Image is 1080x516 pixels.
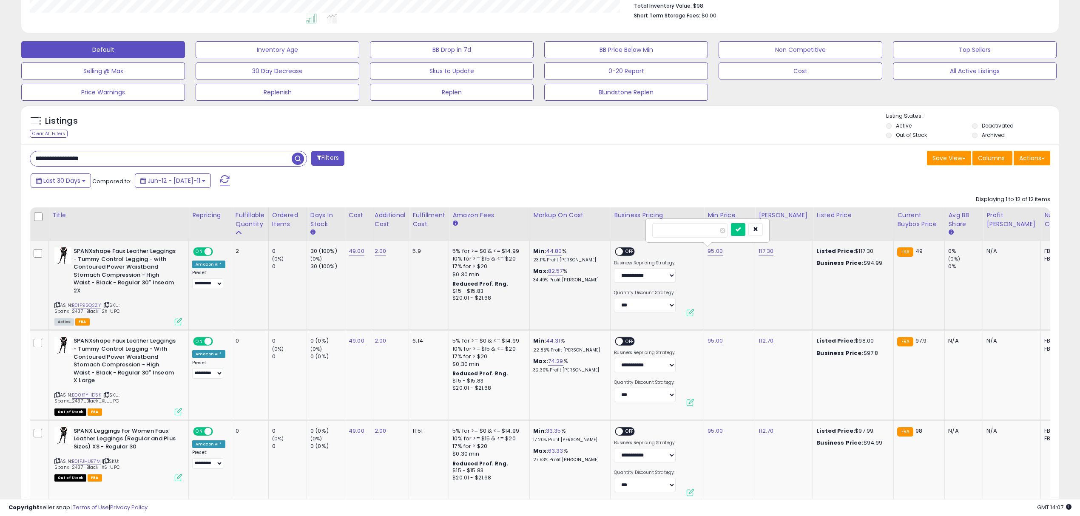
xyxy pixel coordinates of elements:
span: 97.9 [915,337,927,345]
div: Days In Stock [310,211,341,229]
div: Listed Price [816,211,890,220]
button: Jun-12 - [DATE]-11 [135,173,211,188]
div: 0% [948,247,983,255]
small: FBA [897,247,913,257]
div: 0 (0%) [310,427,345,435]
div: $0.30 min [452,450,523,458]
b: Min: [533,337,546,345]
span: ON [194,428,205,435]
a: 82.57 [548,267,563,275]
a: 63.33 [548,447,563,455]
span: All listings that are currently out of stock and unavailable for purchase on Amazon [54,474,86,482]
p: 34.49% Profit [PERSON_NAME] [533,277,604,283]
a: Privacy Policy [110,503,148,511]
div: 0 [272,247,307,255]
button: Inventory Age [196,41,359,58]
p: Listing States: [886,112,1059,120]
a: 112.70 [759,427,773,435]
span: OFF [623,428,637,435]
div: $117.30 [816,247,887,255]
div: N/A [948,337,976,345]
div: $15 - $15.83 [452,467,523,474]
div: $20.01 - $21.68 [452,474,523,482]
div: 30 (100%) [310,263,345,270]
div: % [533,247,604,263]
div: $15 - $15.83 [452,288,523,295]
div: % [533,337,604,353]
small: (0%) [272,255,284,262]
div: N/A [986,247,1034,255]
div: Min Price [708,211,751,220]
div: seller snap | | [9,504,148,512]
div: Business Pricing [614,211,700,220]
b: Max: [533,267,548,275]
p: 32.30% Profit [PERSON_NAME] [533,367,604,373]
div: $98.00 [816,337,887,345]
a: 44.31 [546,337,560,345]
label: Business Repricing Strategy: [614,260,676,266]
div: Fulfillment Cost [412,211,445,229]
a: Terms of Use [73,503,109,511]
img: 31Im38PHuYL._SL40_.jpg [54,247,71,264]
b: Min: [533,427,546,435]
button: All Active Listings [893,62,1057,79]
span: Compared to: [92,177,131,185]
button: Replenish [196,84,359,101]
small: (0%) [272,435,284,442]
span: All listings currently available for purchase on Amazon [54,318,74,326]
div: 5% for >= $0 & <= $14.99 [452,337,523,345]
span: 2025-08-11 14:07 GMT [1037,503,1071,511]
b: Max: [533,357,548,365]
small: (0%) [310,346,322,352]
div: Preset: [192,450,225,469]
b: Reduced Prof. Rng. [452,460,508,467]
a: B00K1YHD5K [72,391,101,399]
a: 49.00 [349,247,364,255]
div: 0 [272,353,307,360]
div: 5.9 [412,247,442,255]
button: Columns [972,151,1012,165]
div: % [533,427,604,443]
div: 10% for >= $15 & <= $20 [452,255,523,263]
div: Cost [349,211,367,220]
div: 11.51 [412,427,442,435]
div: 0 [272,442,307,450]
div: $94.99 [816,439,887,447]
div: 0 [236,427,262,435]
span: Columns [978,154,1005,162]
a: 2.00 [375,247,387,255]
p: 23.11% Profit [PERSON_NAME] [533,257,604,263]
b: Business Price: [816,439,863,447]
div: 30 (100%) [310,247,345,255]
small: FBA [897,427,913,437]
div: [PERSON_NAME] [759,211,809,220]
div: Avg BB Share [948,211,979,229]
div: FBM: 0 [1044,255,1072,263]
button: 30 Day Decrease [196,62,359,79]
a: 49.00 [349,337,364,345]
a: 44.80 [546,247,562,255]
b: SPANX Leggings for Women Faux Leather Leggings (Regular and Plus Sizes) XS - Regular 30 [74,427,177,453]
b: Min: [533,247,546,255]
label: Quantity Discount Strategy: [614,470,676,476]
b: Reduced Prof. Rng. [452,280,508,287]
a: 2.00 [375,337,387,345]
b: Business Price: [816,259,863,267]
b: Listed Price: [816,247,855,255]
span: OFF [623,338,637,345]
div: N/A [986,337,1034,345]
b: Short Term Storage Fees: [634,12,700,19]
button: Skus to Update [370,62,534,79]
span: FBA [75,318,90,326]
span: OFF [212,338,225,345]
div: Preset: [192,360,225,379]
div: % [533,357,604,373]
a: 117.30 [759,247,773,255]
label: Business Repricing Strategy: [614,350,676,356]
div: Profit [PERSON_NAME] [986,211,1037,229]
div: 5% for >= $0 & <= $14.99 [452,247,523,255]
b: Listed Price: [816,337,855,345]
p: 27.53% Profit [PERSON_NAME] [533,457,604,463]
small: Amazon Fees. [452,220,458,227]
a: B01F9SQ2ZY [72,302,101,309]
